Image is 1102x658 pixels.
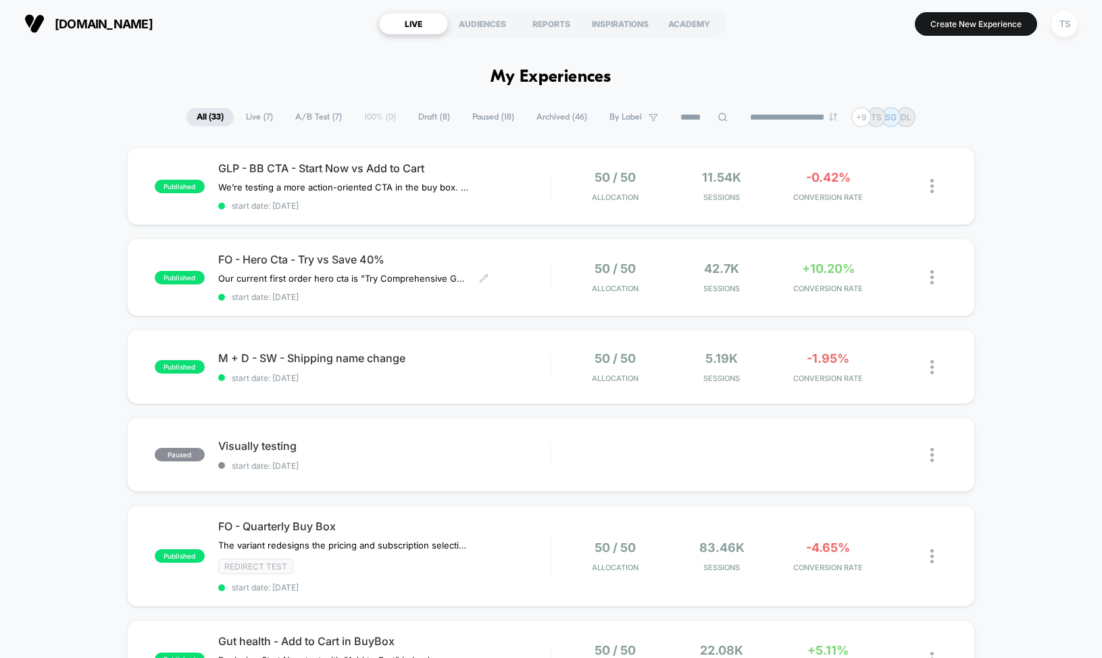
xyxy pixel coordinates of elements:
span: published [155,549,205,563]
h1: My Experiences [491,68,611,87]
span: start date: [DATE] [218,292,551,302]
span: 50 / 50 [595,643,636,657]
span: 50 / 50 [595,351,636,365]
span: Archived ( 46 ) [526,108,597,126]
img: Visually logo [24,14,45,34]
img: close [930,448,934,462]
img: close [930,549,934,563]
button: TS [1047,10,1082,38]
div: TS [1051,11,1078,37]
span: start date: [DATE] [218,201,551,211]
span: Allocation [592,193,638,202]
div: ACADEMY [655,13,724,34]
span: 50 / 50 [595,170,636,184]
span: FO - Quarterly Buy Box [218,520,551,533]
span: CONVERSION RATE [778,193,878,202]
div: + 9 [851,107,871,127]
span: Live ( 7 ) [236,108,283,126]
span: Visually testing [218,439,551,453]
span: -1.95% [807,351,849,365]
span: By Label [609,112,642,122]
span: 11.54k [702,170,741,184]
span: 5.19k [705,351,738,365]
span: start date: [DATE] [218,461,551,471]
span: All ( 33 ) [186,108,234,126]
div: INSPIRATIONS [586,13,655,34]
img: close [930,270,934,284]
span: GLP - BB CTA - Start Now vs Add to Cart [218,161,551,175]
span: CONVERSION RATE [778,563,878,572]
p: TS [871,112,882,122]
span: Allocation [592,374,638,383]
button: Create New Experience [915,12,1037,36]
button: [DOMAIN_NAME] [20,13,157,34]
span: [DOMAIN_NAME] [55,17,153,31]
span: Gut health - Add to Cart in BuyBox [218,634,551,648]
span: +5.11% [807,643,849,657]
img: end [829,113,837,121]
span: -0.42% [806,170,851,184]
img: close [930,360,934,374]
span: CONVERSION RATE [778,284,878,293]
span: Allocation [592,563,638,572]
span: CONVERSION RATE [778,374,878,383]
span: Allocation [592,284,638,293]
span: 83.46k [699,540,745,555]
p: SG [885,112,897,122]
span: A/B Test ( 7 ) [285,108,352,126]
div: LIVE [379,13,448,34]
span: Sessions [672,284,772,293]
span: Our current first order hero cta is "Try Comprehensive Gummies". We are testing it against "Save ... [218,273,469,284]
p: DL [901,112,911,122]
span: +10.20% [802,261,855,276]
span: start date: [DATE] [218,582,551,592]
span: published [155,360,205,374]
span: -4.65% [806,540,850,555]
span: We’re testing a more action-oriented CTA in the buy box. The current button reads “Start Now.” We... [218,182,469,193]
div: REPORTS [517,13,586,34]
span: Redirect Test [218,559,293,574]
span: Paused ( 18 ) [462,108,524,126]
span: 50 / 50 [595,540,636,555]
span: FO - Hero Cta - Try vs Save 40% [218,253,551,266]
span: M + D - SW - Shipping name change [218,351,551,365]
span: paused [155,448,205,461]
span: 42.7k [704,261,739,276]
span: Sessions [672,374,772,383]
span: Draft ( 8 ) [408,108,460,126]
span: start date: [DATE] [218,373,551,383]
span: Sessions [672,563,772,572]
span: The variant redesigns the pricing and subscription selection interface by introducing a more stru... [218,540,469,551]
span: published [155,271,205,284]
span: 22.08k [700,643,743,657]
img: close [930,179,934,193]
span: Sessions [672,193,772,202]
span: 50 / 50 [595,261,636,276]
span: published [155,180,205,193]
div: AUDIENCES [448,13,517,34]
